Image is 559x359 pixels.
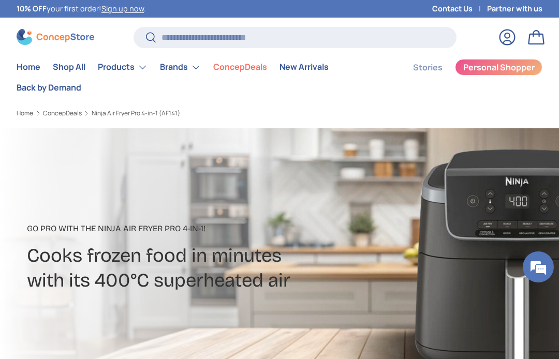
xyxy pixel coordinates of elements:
[213,57,267,77] a: ConcepDeals
[160,57,201,78] a: Brands
[17,29,94,45] img: ConcepStore
[455,59,542,76] a: Personal Shopper
[92,110,180,116] a: Ninja Air Fryer Pro 4-in-1 (AF141)
[432,3,487,14] a: Contact Us
[17,3,146,14] p: your first order! .
[463,63,535,71] span: Personal Shopper
[27,243,424,293] h2: Cooks frozen food in minutes with its 400°C superheated air
[17,110,33,116] a: Home
[101,4,144,13] a: Sign up now
[27,222,424,235] p: Go Pro with the Ninja Air Fryer Pro 4-in-1! ​
[17,109,295,118] nav: Breadcrumbs
[154,57,207,78] summary: Brands
[43,110,82,116] a: ConcepDeals
[17,78,81,98] a: Back by Demand
[487,3,542,14] a: Partner with us
[279,57,329,77] a: New Arrivals
[92,57,154,78] summary: Products
[388,57,542,98] nav: Secondary
[53,57,85,77] a: Shop All
[413,57,443,78] a: Stories
[98,57,148,78] a: Products
[17,4,47,13] strong: 10% OFF
[17,57,388,98] nav: Primary
[17,57,40,77] a: Home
